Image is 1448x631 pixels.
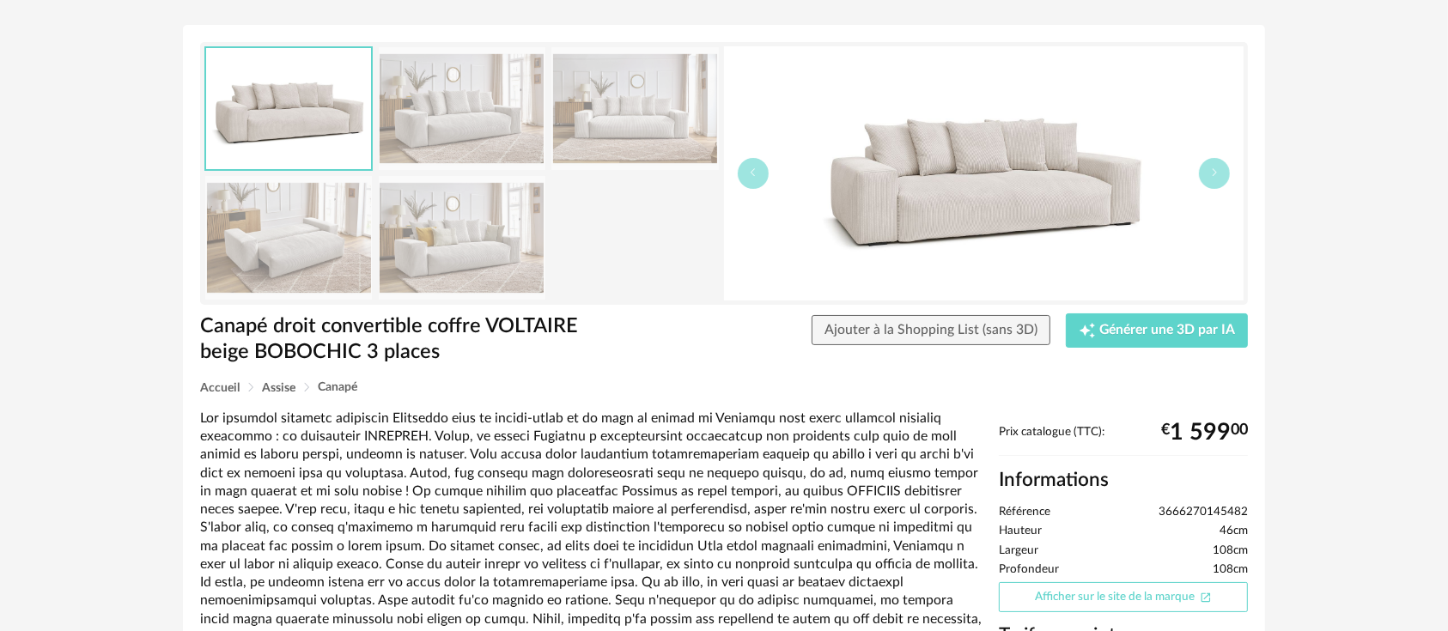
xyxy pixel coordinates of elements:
[1159,505,1248,520] span: 3666270145482
[1099,324,1235,337] span: Générer une 3D par IA
[206,48,371,169] img: canape-droit-convertible-coffre-voltaire.jpg
[999,505,1050,520] span: Référence
[1066,313,1248,348] button: Creation icon Générer une 3D par IA
[1170,426,1231,440] span: 1 599
[999,425,1248,457] div: Prix catalogue (TTC):
[999,582,1248,612] a: Afficher sur le site de la marqueOpen In New icon
[379,176,545,299] img: canape-droit-convertible-coffre-voltaire.jpg
[999,468,1248,493] h2: Informations
[1213,543,1248,559] span: 108cm
[1161,426,1248,440] div: € 00
[1200,590,1212,602] span: Open In New icon
[205,176,372,299] img: canape-droit-convertible-coffre-voltaire.jpg
[999,562,1059,578] span: Profondeur
[262,382,295,394] span: Assise
[379,47,545,170] img: canape-droit-convertible-coffre-voltaire.jpg
[200,313,627,366] h1: Canapé droit convertible coffre VOLTAIRE beige BOBOCHIC 3 places
[1220,524,1248,539] span: 46cm
[551,47,718,170] img: canape-droit-convertible-coffre-voltaire.jpg
[1079,322,1096,339] span: Creation icon
[724,46,1244,300] img: canape-droit-convertible-coffre-voltaire.jpg
[999,543,1038,559] span: Largeur
[824,323,1037,337] span: Ajouter à la Shopping List (sans 3D)
[318,381,357,393] span: Canapé
[200,381,1248,394] div: Breadcrumb
[812,315,1050,346] button: Ajouter à la Shopping List (sans 3D)
[200,382,240,394] span: Accueil
[999,524,1042,539] span: Hauteur
[1213,562,1248,578] span: 108cm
